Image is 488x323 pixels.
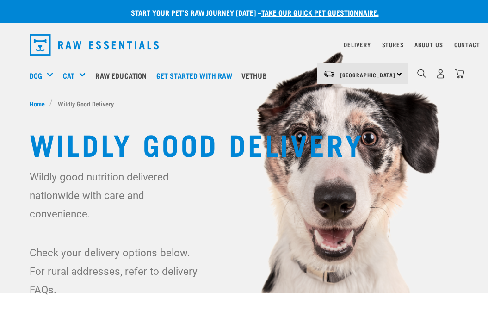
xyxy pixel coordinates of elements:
img: van-moving.png [323,70,335,78]
a: take our quick pet questionnaire. [261,10,379,14]
span: [GEOGRAPHIC_DATA] [340,73,396,76]
a: Get started with Raw [154,57,239,94]
span: Home [30,99,45,108]
img: Raw Essentials Logo [30,34,159,56]
a: Delivery [344,43,371,46]
a: Dog [30,70,42,81]
p: Wildly good nutrition delivered nationwide with care and convenience. [30,168,201,223]
a: Vethub [239,57,274,94]
nav: dropdown navigation [22,31,466,59]
img: home-icon-1@2x.png [417,69,426,78]
p: Check your delivery options below. For rural addresses, refer to delivery FAQs. [30,243,201,299]
a: Stores [382,43,404,46]
a: Contact [454,43,480,46]
img: home-icon@2x.png [455,69,464,79]
nav: breadcrumbs [30,99,459,108]
a: Cat [63,70,74,81]
a: Raw Education [93,57,154,94]
a: About Us [414,43,443,46]
h1: Wildly Good Delivery [30,127,459,160]
a: Home [30,99,50,108]
img: user.png [436,69,445,79]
